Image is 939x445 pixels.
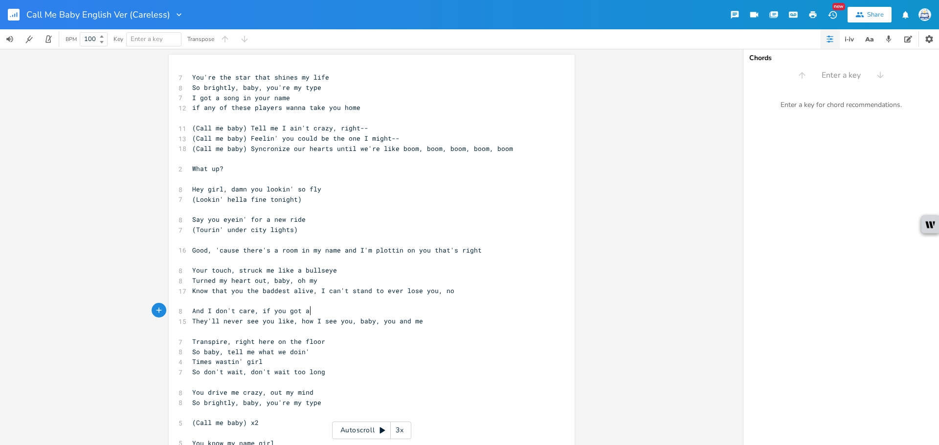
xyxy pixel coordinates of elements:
[749,55,933,62] div: Chords
[192,337,325,346] span: Transpire, right here on the floor
[391,422,408,439] div: 3x
[192,266,337,275] span: Your touch, struck me like a bullseye
[192,164,224,173] span: What up?
[26,10,170,19] span: Call Me Baby English Ver (Careless)
[192,215,306,224] span: Say you eyein' for a new ride
[192,195,302,204] span: (Lookin' hella fine tonight)
[187,36,214,42] div: Transpose
[848,7,892,22] button: Share
[192,246,482,254] span: Good, 'cause there's a room in my name and I'm plottin on you that's right
[192,185,321,193] span: Hey girl, damn you lookin' so fly
[192,144,513,153] span: (Call me baby) Syncronize our hearts until we're like boom, boom, boom, boom, boom
[113,36,123,42] div: Key
[823,6,842,23] button: New
[832,3,845,10] div: New
[192,225,298,234] span: (Tourin' under city lights)
[867,10,884,19] div: Share
[192,357,263,366] span: Times wastin' girl
[743,95,939,115] div: Enter a key for chord recommendations.
[192,134,400,143] span: (Call me baby) Feelin' you could be the one I might--
[66,37,77,42] div: BPM
[192,388,313,397] span: You drive me crazy, out my mind
[192,286,454,295] span: Know that you the baddest alive, I can't stand to ever lose you, no
[192,367,325,376] span: So don't wait, don't wait too long
[192,276,317,285] span: Turned my heart out, baby, oh my
[192,83,321,92] span: So brightly, baby, you're my type
[192,73,329,82] span: You're the star that shines my life
[822,70,861,81] span: Enter a key
[192,398,321,407] span: So brightly, baby, you're my type
[192,124,368,132] span: (Call me baby) Tell me I ain't crazy, right--
[192,317,423,325] span: They'll never see you like, how I see you, baby, you and me
[192,347,310,356] span: So baby, tell me what we doin'
[192,418,259,427] span: (Call me baby) x2
[192,306,310,315] span: And I don't care, if you got a
[332,422,411,439] div: Autoscroll
[192,103,360,112] span: if any of these players wanna take you home
[192,93,290,102] span: I got a song in your name
[131,35,163,43] span: Enter a key
[918,8,931,21] img: Sign In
